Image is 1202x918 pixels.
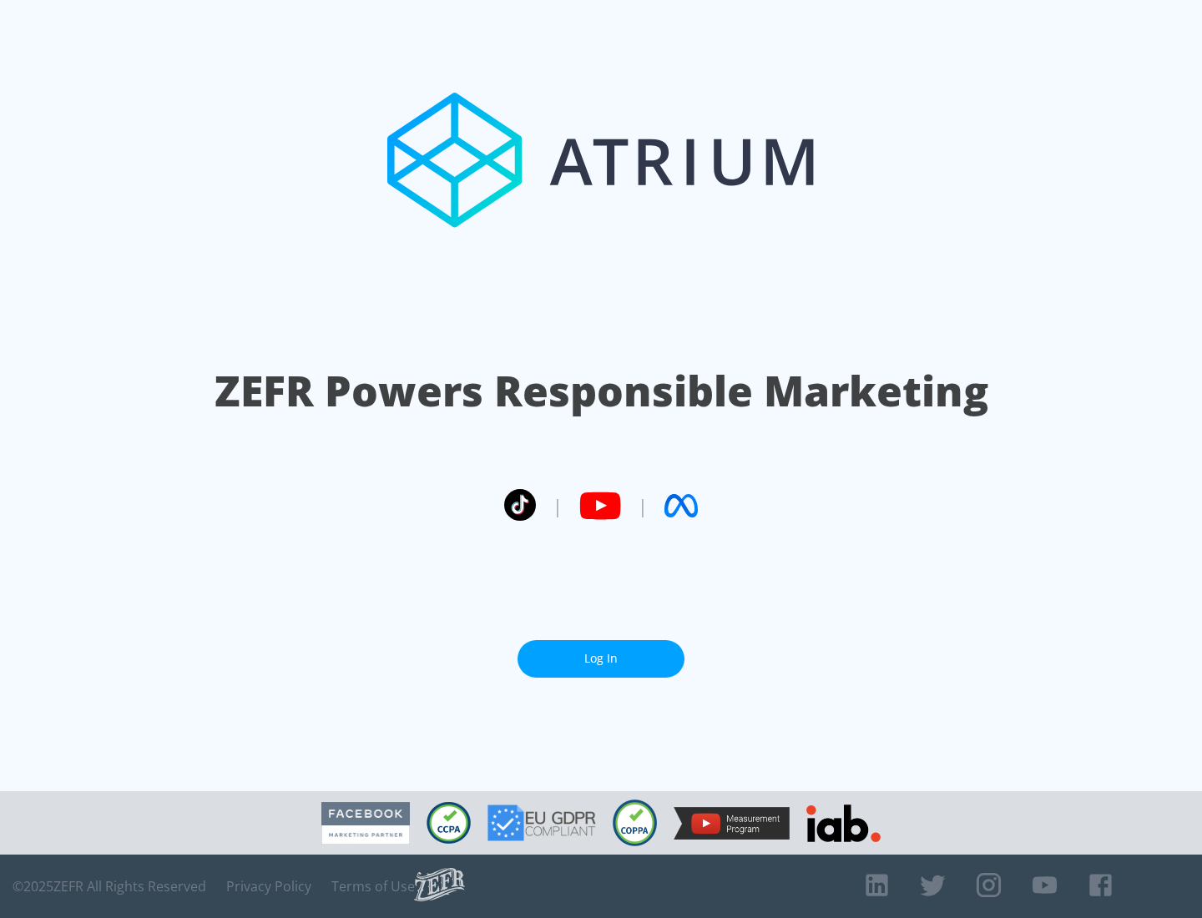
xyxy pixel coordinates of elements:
img: GDPR Compliant [487,805,596,841]
a: Log In [518,640,684,678]
a: Terms of Use [331,878,415,895]
img: COPPA Compliant [613,799,657,846]
span: | [553,493,563,518]
a: Privacy Policy [226,878,311,895]
span: © 2025 ZEFR All Rights Reserved [13,878,206,895]
img: IAB [806,805,881,842]
span: | [638,493,648,518]
img: CCPA Compliant [427,802,471,844]
h1: ZEFR Powers Responsible Marketing [215,362,988,420]
img: YouTube Measurement Program [674,807,790,840]
img: Facebook Marketing Partner [321,802,410,845]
